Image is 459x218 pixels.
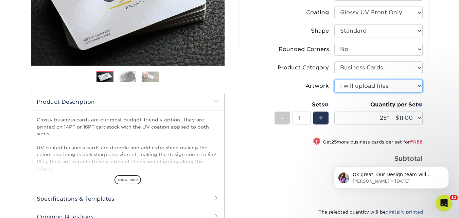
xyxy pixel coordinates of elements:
[319,113,323,123] span: +
[31,93,224,111] h2: Product Description
[96,69,113,86] img: Business Cards 01
[450,195,458,200] span: 11
[275,101,329,109] div: Sets
[306,9,329,17] div: Coating
[323,152,459,200] iframe: Intercom notifications message
[316,138,317,145] span: !
[279,45,329,53] div: Rounded Corners
[317,209,423,215] small: The selected quantity will be
[119,71,136,83] img: Business Cards 02
[410,139,423,145] span: FREE
[114,175,141,184] span: show more
[311,27,329,35] div: Shape
[278,64,329,72] div: Product Category
[334,101,423,109] div: Quantity per Set
[31,190,224,207] h2: Specifications & Templates
[331,139,337,145] strong: 25
[323,139,423,146] small: Get more business cards per set for
[436,195,452,211] iframe: Intercom live chat
[281,113,284,123] span: -
[386,209,423,215] a: digitally printed
[251,180,423,186] small: Retail Price:
[305,82,329,90] div: Artwork
[142,71,159,82] img: Business Cards 03
[37,116,219,206] p: Glossy business cards are our most budget-friendly option. They are printed on 14PT or 16PT cards...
